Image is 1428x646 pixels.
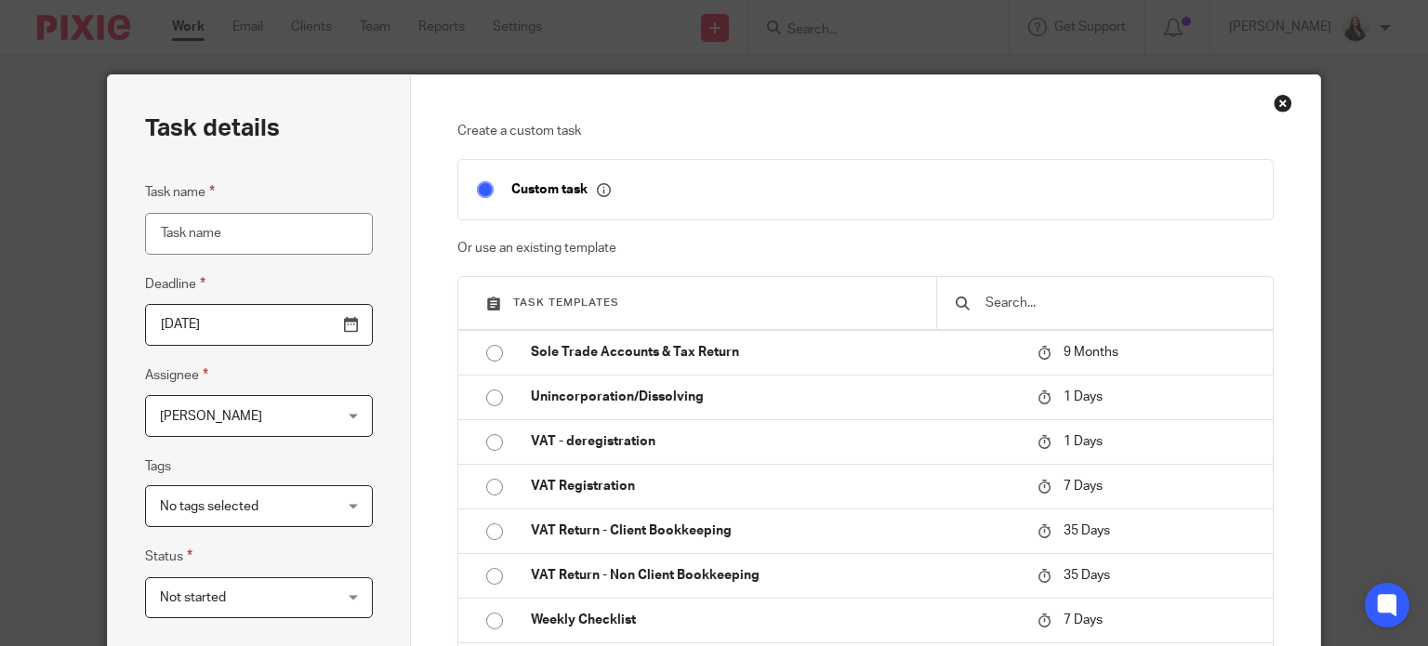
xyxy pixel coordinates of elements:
label: Status [145,546,192,567]
label: Deadline [145,273,205,295]
p: Or use an existing template [457,239,1274,257]
label: Tags [145,457,171,476]
p: VAT - deregistration [531,432,1019,451]
span: [PERSON_NAME] [160,410,262,423]
p: Custom task [511,181,611,198]
span: 7 Days [1064,480,1103,493]
p: Create a custom task [457,122,1274,140]
div: Close this dialog window [1274,94,1292,112]
span: 1 Days [1064,390,1103,403]
span: 35 Days [1064,569,1110,582]
p: VAT Return - Non Client Bookkeeping [531,566,1019,585]
h2: Task details [145,112,280,144]
span: 7 Days [1064,613,1103,626]
span: No tags selected [160,500,258,513]
p: VAT Registration [531,477,1019,495]
span: 9 Months [1064,346,1118,359]
label: Assignee [145,364,208,386]
p: Weekly Checklist [531,611,1019,629]
input: Pick a date [145,304,373,346]
p: Unincorporation/Dissolving [531,388,1019,406]
span: Not started [160,591,226,604]
label: Task name [145,181,215,203]
span: 1 Days [1064,435,1103,448]
input: Task name [145,213,373,255]
span: Task templates [513,297,619,308]
input: Search... [984,293,1254,313]
p: VAT Return - Client Bookkeeping [531,521,1019,540]
p: Sole Trade Accounts & Tax Return [531,343,1019,362]
span: 35 Days [1064,524,1110,537]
